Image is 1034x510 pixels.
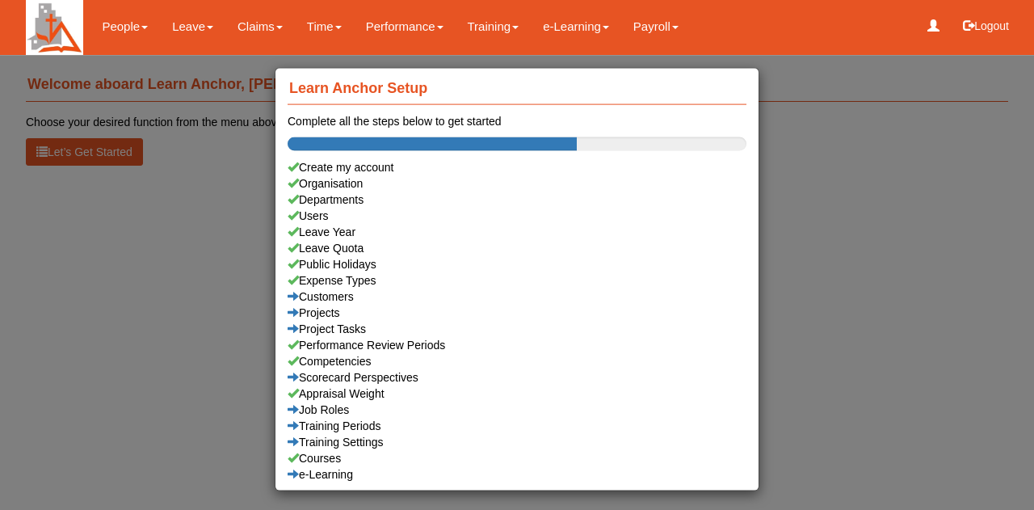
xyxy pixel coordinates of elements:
a: Leave Quota [288,240,746,256]
a: Appraisal Weight [288,386,746,402]
a: Departments [288,192,746,208]
a: Competencies [288,353,746,369]
a: Users [288,208,746,224]
a: Expense Types [288,272,746,289]
a: Public Holidays [288,256,746,272]
a: Training Settings [288,434,746,450]
div: Create my account [288,159,746,175]
iframe: chat widget [966,445,1018,494]
a: Scorecard Perspectives [288,369,746,386]
a: Customers [288,289,746,305]
a: Project Tasks [288,321,746,337]
div: Complete all the steps below to get started [288,113,746,129]
a: Training Periods [288,418,746,434]
a: Job Roles [288,402,746,418]
a: Leave Year [288,224,746,240]
a: Projects [288,305,746,321]
a: Courses [288,450,746,466]
a: e-Learning [288,466,746,483]
h4: Learn Anchor Setup [288,72,746,105]
a: Performance Review Periods [288,337,746,353]
a: Organisation [288,175,746,192]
